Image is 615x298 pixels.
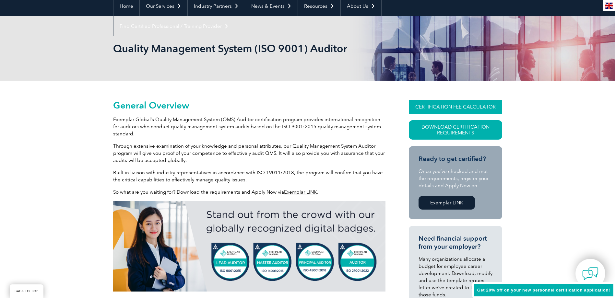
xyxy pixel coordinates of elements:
a: Find Certified Professional / Training Provider [113,16,235,36]
a: Exemplar LINK [419,196,475,210]
h2: General Overview [113,100,385,110]
img: contact-chat.png [582,266,598,282]
p: Built in liaison with industry representatives in accordance with ISO 19011:2018, the program wil... [113,169,385,183]
h3: Ready to get certified? [419,155,492,163]
h3: Need financial support from your employer? [419,235,492,251]
span: Get 20% off on your new personnel certification application! [477,288,610,292]
a: Download Certification Requirements [409,120,502,140]
img: en [605,3,613,9]
p: Exemplar Global’s Quality Management System (QMS) Auditor certification program provides internat... [113,116,385,137]
a: BACK TO TOP [10,284,43,298]
a: CERTIFICATION FEE CALCULATOR [409,100,502,114]
h1: Quality Management System (ISO 9001) Auditor [113,42,362,55]
a: Exemplar LINK [284,189,317,195]
p: So what are you waiting for? Download the requirements and Apply Now via . [113,189,385,196]
img: badges [113,201,385,292]
p: Through extensive examination of your knowledge and personal attributes, our Quality Management S... [113,143,385,164]
p: Once you’ve checked and met the requirements, register your details and Apply Now on [419,168,492,189]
